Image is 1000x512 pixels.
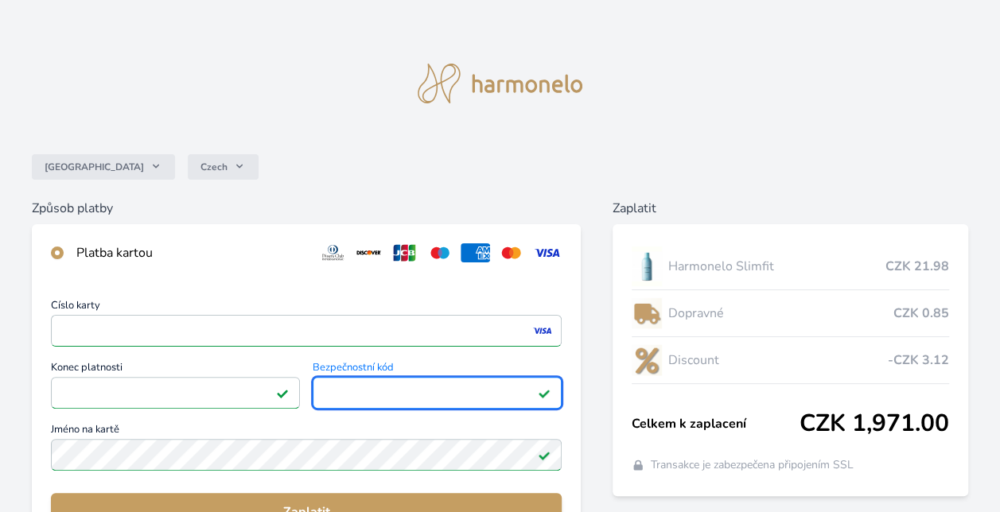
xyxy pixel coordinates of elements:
img: Platné pole [538,386,551,399]
span: -CZK 3.12 [888,351,949,370]
iframe: Iframe pro číslo karty [58,320,554,342]
img: jcb.svg [390,243,419,262]
img: logo.svg [418,64,583,103]
img: Platné pole [276,386,289,399]
span: Discount [668,351,888,370]
img: SLIMFIT_se_stinem_x-lo.jpg [632,246,662,286]
img: maestro.svg [426,243,455,262]
span: Transakce je zabezpečena připojením SSL [651,457,854,473]
span: Harmonelo Slimfit [668,257,885,276]
span: Konec platnosti [51,363,300,377]
span: Bezpečnostní kód [313,363,562,377]
input: Jméno na kartěPlatné pole [51,439,562,471]
span: Celkem k zaplacení [632,414,800,433]
span: CZK 1,971.00 [800,409,949,438]
button: Czech [188,154,259,180]
button: [GEOGRAPHIC_DATA] [32,154,175,180]
h6: Zaplatit [613,199,968,218]
img: amex.svg [461,243,490,262]
span: CZK 21.98 [885,257,949,276]
span: [GEOGRAPHIC_DATA] [45,161,144,173]
span: Czech [200,161,228,173]
span: CZK 0.85 [893,304,949,323]
iframe: Iframe pro datum vypršení platnosti [58,382,293,404]
img: discount-lo.png [632,340,662,380]
img: diners.svg [318,243,348,262]
span: Číslo karty [51,301,562,315]
h6: Způsob platby [32,199,581,218]
iframe: Iframe pro bezpečnostní kód [320,382,554,404]
img: Platné pole [538,448,551,461]
img: mc.svg [496,243,526,262]
div: Platba kartou [76,243,305,262]
span: Jméno na kartě [51,425,562,439]
img: visa.svg [532,243,562,262]
img: discover.svg [354,243,383,262]
span: Dopravné [668,304,893,323]
img: delivery-lo.png [632,293,662,333]
img: visa [531,324,553,338]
